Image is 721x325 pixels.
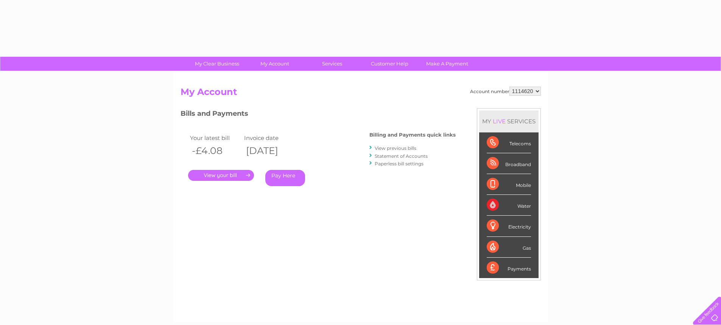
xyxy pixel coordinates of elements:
[188,133,243,143] td: Your latest bill
[491,118,507,125] div: LIVE
[181,87,541,101] h2: My Account
[375,161,424,166] a: Paperless bill settings
[487,237,531,258] div: Gas
[242,133,297,143] td: Invoice date
[375,145,416,151] a: View previous bills
[416,57,478,71] a: Make A Payment
[242,143,297,159] th: [DATE]
[188,143,243,159] th: -£4.08
[243,57,306,71] a: My Account
[358,57,421,71] a: Customer Help
[487,258,531,278] div: Payments
[487,216,531,236] div: Electricity
[487,174,531,195] div: Mobile
[186,57,248,71] a: My Clear Business
[369,132,456,138] h4: Billing and Payments quick links
[470,87,541,96] div: Account number
[301,57,363,71] a: Services
[188,170,254,181] a: .
[181,108,456,121] h3: Bills and Payments
[487,132,531,153] div: Telecoms
[265,170,305,186] a: Pay Here
[375,153,428,159] a: Statement of Accounts
[487,195,531,216] div: Water
[479,110,539,132] div: MY SERVICES
[487,153,531,174] div: Broadband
